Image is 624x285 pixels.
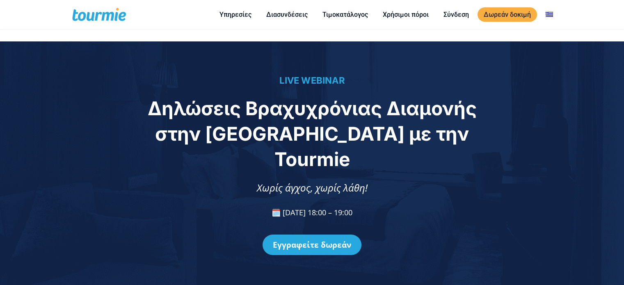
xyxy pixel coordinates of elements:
a: Υπηρεσίες [213,9,258,20]
a: Σύνδεση [437,9,475,20]
span: LIVE WEBINAR [279,75,345,86]
a: Διασυνδέσεις [260,9,314,20]
span: Χωρίς άγχος, χωρίς λάθη! [257,181,368,194]
a: Αλλαγή σε [539,9,559,20]
a: Χρήσιμοι πόροι [377,9,435,20]
span: 🗓️ [DATE] 18:00 – 19:00 [272,207,352,217]
span: Δηλώσεις Βραχυχρόνιας Διαμονής στην [GEOGRAPHIC_DATA] με την Tourmie [148,97,477,171]
a: Εγγραφείτε δωρεάν [263,235,361,255]
a: Τιμοκατάλογος [316,9,374,20]
a: Δωρεάν δοκιμή [478,7,537,22]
